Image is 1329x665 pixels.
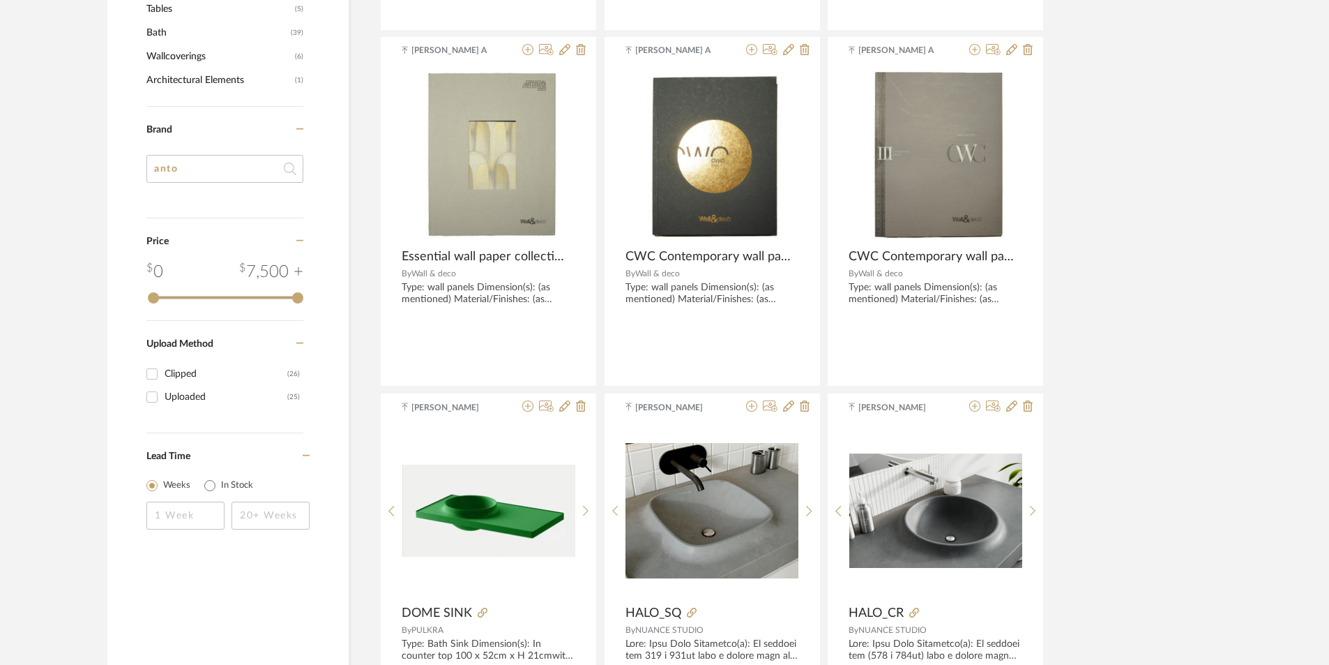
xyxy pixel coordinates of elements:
[858,626,927,634] span: NUANCE STUDIO
[287,363,300,385] div: (26)
[402,249,570,264] span: Essential wall paper collection 2023
[163,479,190,493] label: Weeks
[635,44,723,57] span: [PERSON_NAME] A
[146,339,213,349] span: Upload Method
[146,237,169,246] span: Price
[849,67,1022,241] img: CWC Contemporary wall paper collection
[858,401,946,414] span: [PERSON_NAME]
[625,638,799,662] div: Lore: Ipsu Dolo Sitametco(a): El seddoei tem 319 i 931ut labo e dolore magn aliq enima Min561 v Q...
[625,626,635,634] span: By
[402,626,411,634] span: By
[849,282,1022,306] div: Type: wall panels Dimension(s): (as mentioned) Material/Finishes: (as mentioned) Installation req...
[635,269,680,278] span: Wall & deco
[146,502,225,530] input: 1 Week
[402,282,575,306] div: Type: wall panels Dimension(s): (as mentioned) Material/Finishes: (as mentioned) Installation req...
[625,269,635,278] span: By
[146,21,287,45] span: Bath
[402,67,575,241] div: 0
[625,249,793,264] span: CWC Contemporary wall paper collection 2024
[625,443,798,578] img: HALO_SQ
[849,249,1017,264] span: CWC Contemporary wall paper collection
[849,638,1022,662] div: Lore: Ipsu Dolo Sitametco(a): El seddoei tem (578 i 784ut) labo e dolore magn aliq enima Min419 v...
[411,44,499,57] span: [PERSON_NAME] A
[849,269,858,278] span: By
[402,67,575,241] img: Essential wall paper collection 2023
[146,45,291,68] span: Wallcoverings
[146,155,303,183] input: Search Brands
[402,269,411,278] span: By
[849,454,1022,568] img: HALO_CR
[402,638,575,662] div: Type: Bath Sink Dimension(s): In counter top 100 x 52cm x H 21cmwith a single bowl wash basin Dia...
[239,260,303,285] div: 7,500 +
[849,626,858,634] span: By
[146,451,190,461] span: Lead Time
[411,626,443,634] span: PULKRA
[411,401,499,414] span: [PERSON_NAME]
[625,282,799,306] div: Type: wall panels Dimension(s): (as mentioned) Material/Finishes: (as mentioned) Installation req...
[287,386,300,408] div: (25)
[402,465,575,558] img: DOME SINK
[849,67,1022,241] div: 0
[221,479,253,493] label: In Stock
[625,606,681,621] span: HALO_SQ
[146,68,291,92] span: Architectural Elements
[165,363,287,385] div: Clipped
[295,45,303,68] span: (6)
[858,269,903,278] span: Wall & deco
[291,22,303,44] span: (39)
[411,269,456,278] span: Wall & deco
[165,386,287,408] div: Uploaded
[295,69,303,91] span: (1)
[635,401,723,414] span: [PERSON_NAME]
[146,260,163,285] div: 0
[625,67,799,241] div: 0
[231,502,310,530] input: 20+ Weeks
[849,606,904,621] span: HALO_CR
[858,44,946,57] span: [PERSON_NAME] A
[402,606,472,621] span: DOME SINK
[635,626,704,634] span: NUANCE STUDIO
[625,67,799,241] img: CWC Contemporary wall paper collection 2024
[146,125,172,135] span: Brand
